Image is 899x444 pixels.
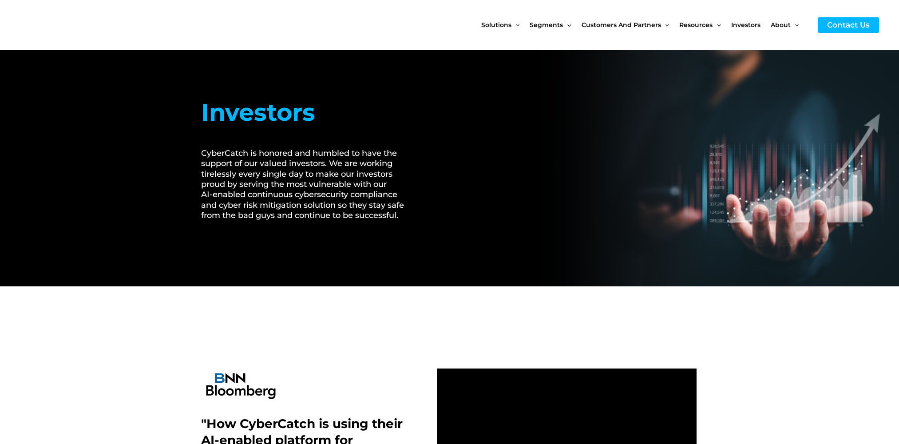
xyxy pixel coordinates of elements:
a: Investors [731,6,771,44]
span: Menu Toggle [713,6,721,44]
span: Investors [731,6,760,44]
h2: CyberCatch is honored and humbled to have the support of our valued investors. We are working tir... [201,148,415,221]
nav: Site Navigation: New Main Menu [481,6,809,44]
span: Customers and Partners [582,6,661,44]
img: CyberCatch [16,7,122,44]
span: Solutions [481,6,511,44]
a: Contact Us [818,17,879,33]
h1: Investors [201,95,415,131]
span: Menu Toggle [563,6,571,44]
span: Menu Toggle [661,6,669,44]
span: Menu Toggle [791,6,799,44]
span: Segments [530,6,563,44]
span: About [771,6,791,44]
span: Menu Toggle [511,6,519,44]
span: Resources [679,6,713,44]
